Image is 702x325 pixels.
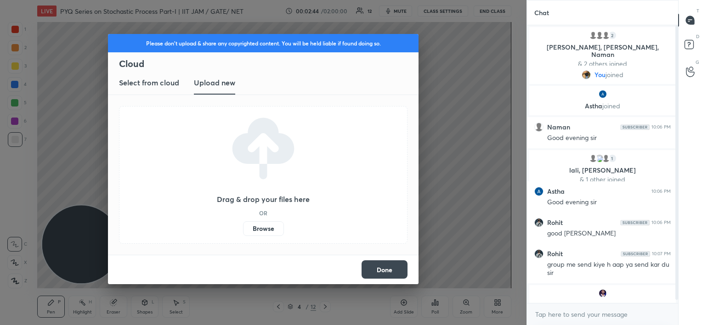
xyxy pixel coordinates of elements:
div: grid [527,25,678,303]
img: default.png [601,154,611,163]
img: 3 [534,187,543,196]
p: lali, [PERSON_NAME] [535,167,670,174]
span: You [594,71,606,78]
img: Yh7BfnbMxzoAAAAASUVORK5CYII= [620,124,650,130]
img: 3 [595,154,604,163]
img: default.png [601,31,611,40]
div: group me send kiye h aap ya send kar du sir [547,260,671,278]
h6: Rohit [547,250,563,258]
img: default.png [534,123,543,132]
h6: Naman [547,123,570,131]
span: joined [605,301,623,309]
img: f612823862264c45a86ed2785f2b4366.jpg [598,289,607,298]
span: joined [602,101,620,110]
h6: Rohit [547,219,563,227]
div: 1 [608,154,617,163]
p: Anurag [535,302,670,309]
div: Please don't upload & share any copyrighted content. You will be held liable if found doing so. [108,34,419,52]
p: T [696,7,699,14]
img: 510ebc19f8734d96b43c8e4fc9fbdc4e.jpg [534,249,543,258]
p: Astha [535,102,670,110]
p: & 1 other joined [535,176,670,183]
img: default.png [589,31,598,40]
div: 10:07 PM [652,251,671,257]
div: good [PERSON_NAME] [547,229,671,238]
img: Yh7BfnbMxzoAAAAASUVORK5CYII= [620,220,650,225]
img: default.png [589,154,598,163]
img: 510ebc19f8734d96b43c8e4fc9fbdc4e.jpg [534,218,543,227]
h3: Drag & drop your files here [217,196,310,203]
div: 2 [608,31,617,40]
h2: Cloud [119,58,419,70]
div: Good evening sir [547,134,671,143]
span: joined [606,71,623,78]
h3: Select from cloud [119,77,179,88]
p: & 2 others joined [535,60,670,67]
p: Chat [527,0,556,25]
div: Good evening sir [547,198,671,207]
div: 10:06 PM [651,189,671,194]
h5: OR [259,210,267,216]
h6: Astha [547,187,565,196]
img: Yh7BfnbMxzoAAAAASUVORK5CYII= [621,251,650,257]
img: 3 [598,90,607,99]
h3: Upload new [194,77,235,88]
p: [PERSON_NAME], [PERSON_NAME], Naman [535,44,670,58]
p: D [696,33,699,40]
div: 10:06 PM [651,220,671,225]
p: G [696,59,699,66]
button: Done [362,260,408,279]
div: 10:06 PM [651,124,671,130]
img: 5e1f66a2e018416d848ccd0b71c63bf1.jpg [582,70,591,79]
img: default.png [595,31,604,40]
